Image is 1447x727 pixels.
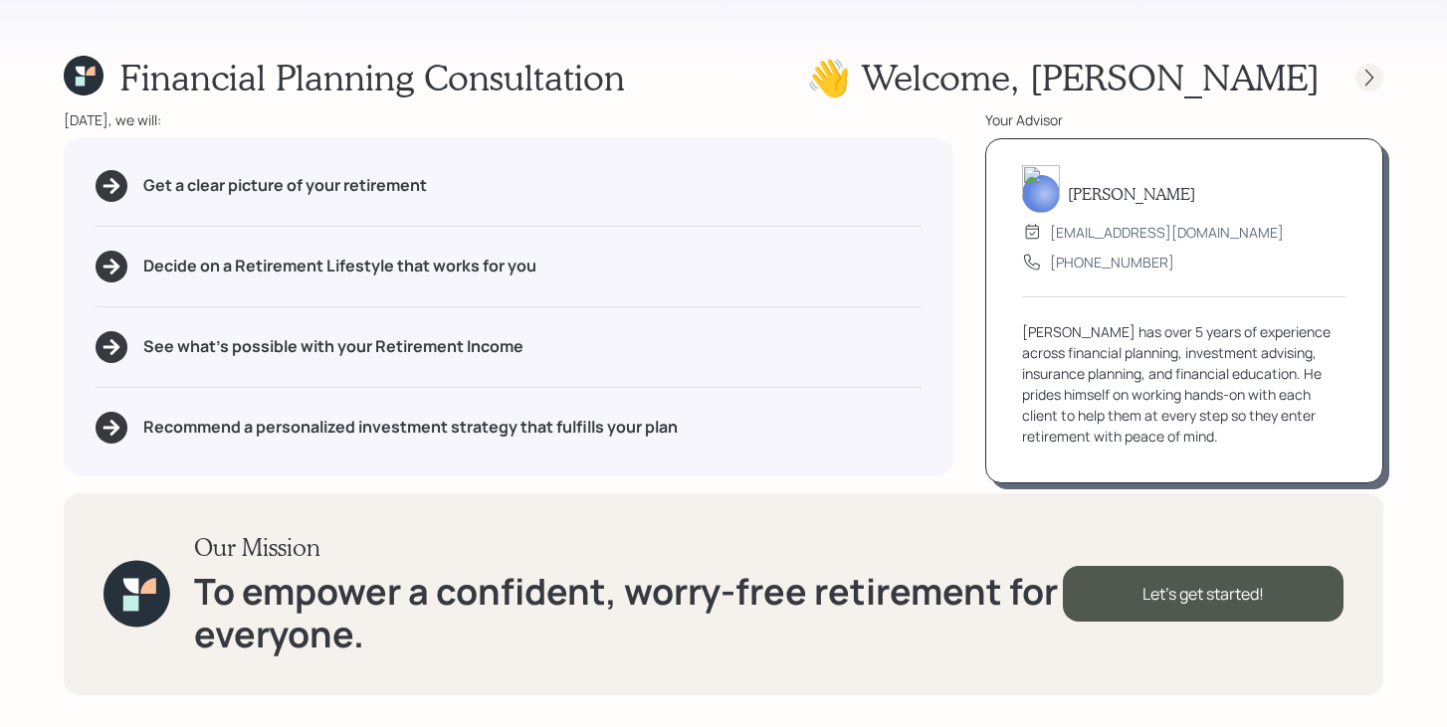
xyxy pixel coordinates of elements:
h5: See what's possible with your Retirement Income [143,337,523,356]
h1: 👋 Welcome , [PERSON_NAME] [806,56,1320,98]
div: [EMAIL_ADDRESS][DOMAIN_NAME] [1050,222,1284,243]
h5: Recommend a personalized investment strategy that fulfills your plan [143,418,678,437]
h5: Decide on a Retirement Lifestyle that works for you [143,257,536,275]
h1: Financial Planning Consultation [119,56,625,98]
div: Let's get started! [1063,566,1344,622]
div: [DATE], we will: [64,109,953,130]
h5: [PERSON_NAME] [1068,184,1195,203]
div: Your Advisor [985,109,1383,130]
h1: To empower a confident, worry-free retirement for everyone. [194,570,1063,655]
h3: Our Mission [194,533,1063,562]
div: [PERSON_NAME] has over 5 years of experience across financial planning, investment advising, insu... [1022,321,1346,447]
div: [PHONE_NUMBER] [1050,252,1174,273]
img: michael-russo-headshot.png [1022,165,1060,213]
h5: Get a clear picture of your retirement [143,176,427,195]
